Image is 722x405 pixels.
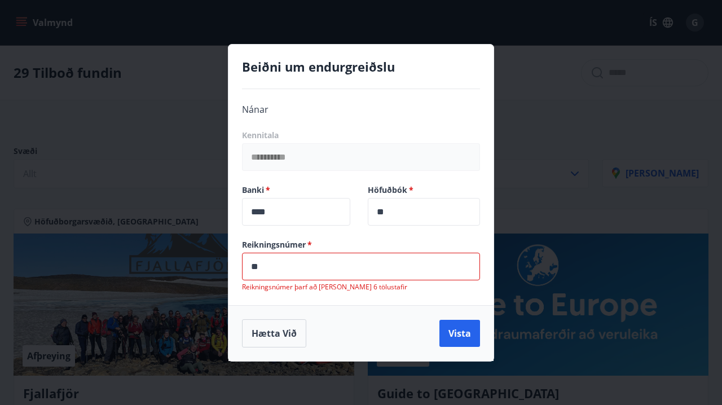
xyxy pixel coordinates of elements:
[439,320,480,347] button: Vista
[368,184,480,196] label: Höfuðbók
[242,184,354,196] label: Banki
[242,239,480,250] label: Reikningsnúmer
[242,319,306,347] button: Hætta við
[242,283,480,292] p: Reikningsnúmer þarf að [PERSON_NAME] 6 tölustafir
[242,103,268,116] span: Nánar
[242,58,480,75] h4: Beiðni um endurgreiðslu
[242,130,480,141] label: Kennitala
